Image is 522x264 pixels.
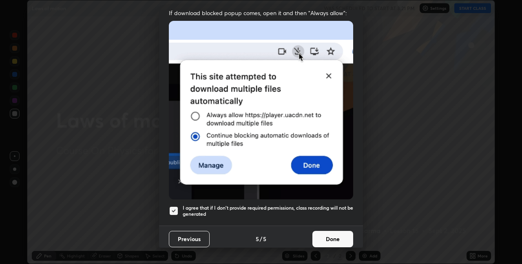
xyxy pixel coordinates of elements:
img: downloads-permission-blocked.gif [169,21,353,199]
h4: 5 [256,235,259,243]
button: Done [312,231,353,247]
h4: / [260,235,262,243]
h5: I agree that if I don't provide required permissions, class recording will not be generated [183,205,353,217]
h4: 5 [263,235,266,243]
button: Previous [169,231,210,247]
span: If download blocked popup comes, open it and then "Always allow": [169,9,353,17]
